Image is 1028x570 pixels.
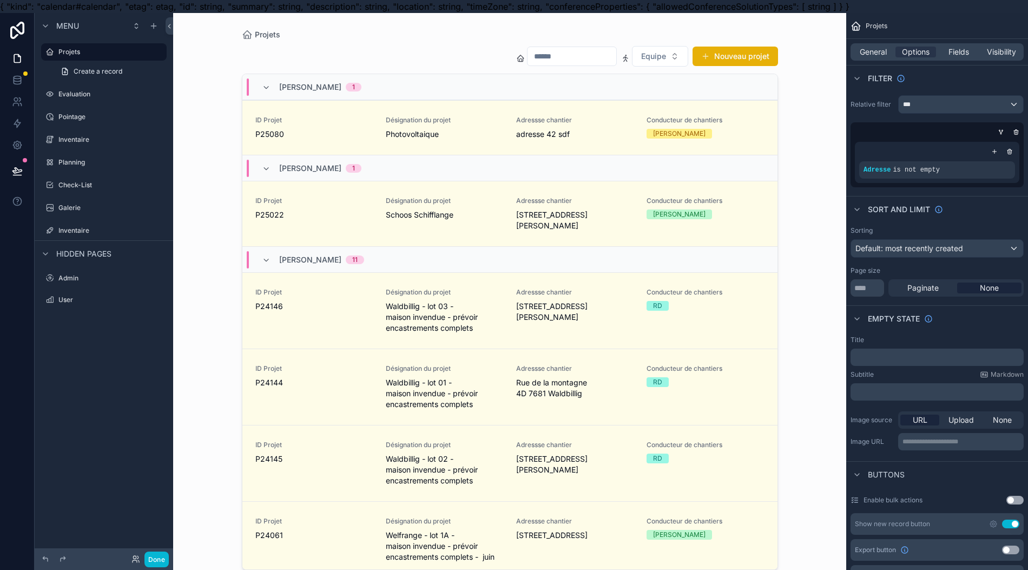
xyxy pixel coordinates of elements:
div: scrollable content [851,349,1024,366]
span: Adresse [864,166,891,174]
span: Create a record [74,67,122,76]
div: 1 [352,83,355,91]
div: scrollable content [898,433,1024,450]
span: None [980,283,999,293]
label: Galerie [58,204,164,212]
span: Upload [948,415,974,425]
a: Pointage [41,108,167,126]
span: Projets [866,22,887,30]
label: Enable bulk actions [864,496,922,505]
a: Markdown [980,370,1024,379]
span: Paginate [907,283,939,293]
span: [PERSON_NAME] [279,82,341,93]
label: Check-List [58,181,164,189]
span: Markdown [991,370,1024,379]
span: URL [913,415,927,425]
a: User [41,291,167,309]
a: Create a record [54,63,167,80]
span: Hidden pages [56,248,111,259]
span: Visibility [987,47,1016,57]
span: General [860,47,887,57]
span: Fields [948,47,969,57]
label: Image URL [851,437,894,446]
a: Projets [41,43,167,61]
label: Planning [58,158,164,167]
span: is not empty [893,166,939,174]
button: Done [144,552,169,567]
div: Show new record button [855,520,930,528]
button: Default: most recently created [851,239,1024,258]
span: [PERSON_NAME] [279,163,341,174]
label: Page size [851,266,880,275]
span: Default: most recently created [855,244,963,253]
span: Buttons [868,469,905,480]
label: Image source [851,416,894,424]
a: Inventaire [41,222,167,239]
label: Sorting [851,226,873,235]
label: Projets [58,48,160,56]
a: Admin [41,270,167,287]
span: Export button [855,546,896,554]
a: Check-List [41,176,167,194]
span: Sort And Limit [868,204,930,215]
label: Evaluation [58,90,164,99]
a: Planning [41,154,167,171]
label: Inventaire [58,135,164,144]
label: Relative filter [851,100,894,109]
div: scrollable content [851,383,1024,401]
span: None [993,415,1012,425]
span: Empty state [868,313,920,324]
div: scrollable content [35,13,173,570]
label: Pointage [58,113,164,121]
label: Admin [58,274,164,283]
label: Title [851,336,864,344]
div: 11 [352,255,358,264]
span: [PERSON_NAME] [279,254,341,265]
a: Evaluation [41,86,167,103]
span: Options [902,47,930,57]
div: 1 [352,164,355,173]
label: Subtitle [851,370,874,379]
span: Filter [868,73,892,84]
a: Galerie [41,199,167,217]
label: Inventaire [58,226,164,235]
span: Menu [56,21,79,31]
label: User [58,296,164,304]
a: Inventaire [41,131,167,148]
